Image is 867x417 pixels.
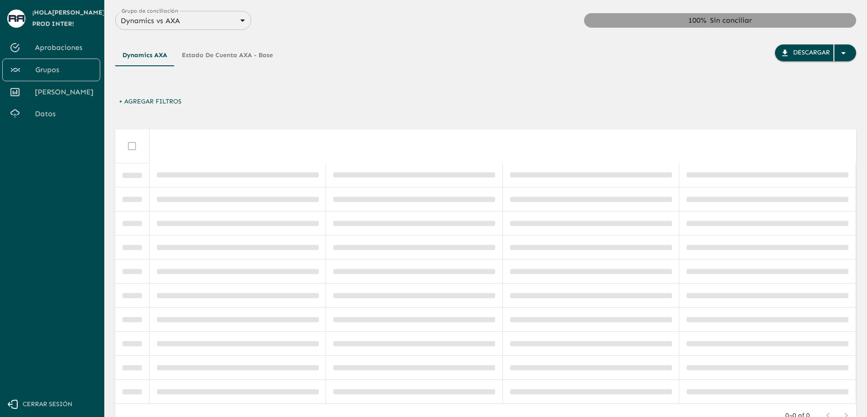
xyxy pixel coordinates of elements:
span: Cerrar sesión [23,399,73,410]
span: Aprobaciones [35,42,93,53]
div: Sin conciliar: 100.00% [584,13,856,28]
button: + Agregar Filtros [115,93,185,110]
label: Grupo de conciliación [122,7,178,15]
button: Estado de cuenta AXA - Base [175,44,280,66]
div: Dynamics vs AXA [115,14,251,27]
a: Datos [2,103,100,125]
img: avatar [9,15,24,22]
span: ¡Hola [PERSON_NAME] Prod Inter ! [32,7,105,29]
div: Tipos de Movimientos [115,44,280,66]
span: Grupos [35,64,93,75]
button: Descargar [775,44,856,61]
span: Datos [35,108,93,119]
span: [PERSON_NAME] [35,87,93,98]
div: Sin conciliar [710,15,752,26]
a: Aprobaciones [2,37,100,59]
a: [PERSON_NAME] [2,81,100,103]
div: Descargar [793,47,830,59]
button: Dynamics AXA [115,44,175,66]
a: Grupos [2,59,100,81]
div: 100 % [688,15,706,26]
